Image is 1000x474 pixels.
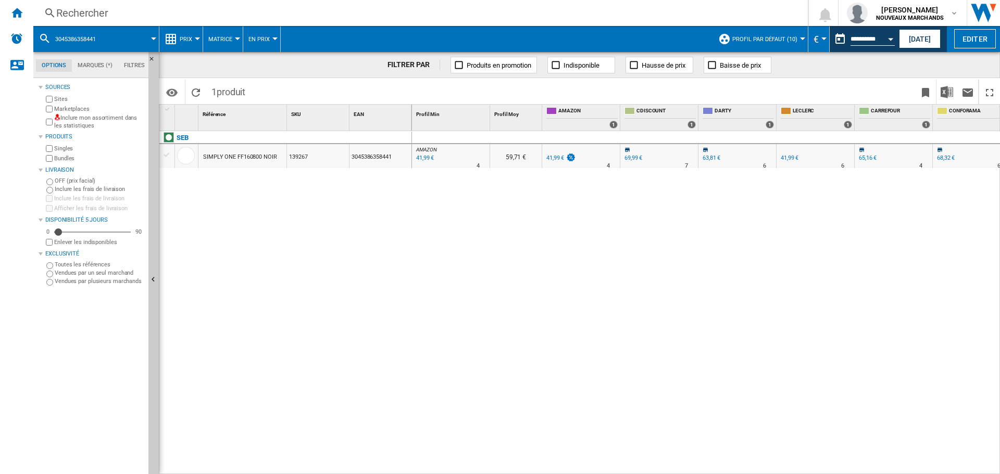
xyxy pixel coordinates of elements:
[161,83,182,101] button: Options
[289,105,349,121] div: SKU Sort None
[118,59,151,72] md-tab-item: Filtres
[564,61,599,69] span: Indisponible
[46,96,53,103] input: Sites
[732,36,797,43] span: Profil par défaut (10)
[180,26,197,52] button: Prix
[177,105,198,121] div: Sort None
[206,80,251,101] span: 1
[36,59,72,72] md-tab-item: Options
[46,187,53,194] input: Inclure les frais de livraison
[622,105,698,131] div: CDISCOUNT 1 offers sold by CDISCOUNT
[477,161,480,171] div: Délai de livraison : 4 jours
[185,80,206,104] button: Recharger
[55,36,96,43] span: 3045386358441
[414,105,490,121] div: Profil Min Sort None
[624,155,642,161] div: 69,99 €
[979,80,1000,104] button: Plein écran
[558,107,618,116] span: AMAZON
[814,26,824,52] div: €
[957,80,978,104] button: Envoyer ce rapport par email
[416,147,436,152] span: AMAZON
[566,153,576,162] img: promotionV3.png
[766,121,774,129] div: 1 offers sold by DARTY
[352,105,411,121] div: EAN Sort None
[54,195,144,202] label: Inclure les frais de livraison
[349,144,411,168] div: 3045386358441
[10,32,23,45] img: alerts-logo.svg
[701,105,776,131] div: DARTY 1 offers sold by DARTY
[46,106,53,112] input: Marketplaces
[937,155,955,161] div: 68,32 €
[46,239,53,246] input: Afficher les frais de livraison
[919,161,922,171] div: Délai de livraison : 4 jours
[935,153,955,163] div: 68,32 €
[291,111,301,117] span: SKU
[45,216,144,224] div: Disponibilité 5 Jours
[416,111,440,117] span: Profil Min
[387,60,441,70] div: FILTRER PAR
[494,111,519,117] span: Profil Moy
[201,105,286,121] div: Sort None
[830,26,897,52] div: Ce rapport est basé sur une date antérieure à celle d'aujourd'hui.
[876,5,944,15] span: [PERSON_NAME]
[55,277,144,285] label: Vendues par plusieurs marchands
[45,133,144,141] div: Produits
[180,36,192,43] span: Prix
[56,6,781,20] div: Rechercher
[922,121,930,129] div: 1 offers sold by CARREFOUR
[203,111,226,117] span: Référence
[720,61,761,69] span: Baisse de prix
[685,161,688,171] div: Délai de livraison : 7 jours
[55,26,106,52] button: 3045386358441
[46,279,53,286] input: Vendues par plusieurs marchands
[354,111,364,117] span: EAN
[217,86,245,97] span: produit
[844,121,852,129] div: 1 offers sold by LECLERC
[54,95,144,103] label: Sites
[54,204,144,212] label: Afficher les frais de livraison
[45,166,144,174] div: Livraison
[208,26,238,52] button: Matrice
[876,15,944,21] b: NOUVEAUX MARCHANDS
[704,57,771,73] button: Baisse de prix
[45,250,144,258] div: Exclusivité
[779,153,798,163] div: 41,99 €
[46,205,53,212] input: Afficher les frais de livraison
[623,153,642,163] div: 69,99 €
[46,178,53,185] input: OFF (prix facial)
[46,271,53,277] input: Vendues par un seul marchand
[54,114,144,130] label: Inclure mon assortiment dans les statistiques
[54,105,144,113] label: Marketplaces
[55,269,144,277] label: Vendues par un seul marchand
[609,121,618,129] div: 1 offers sold by AMAZON
[941,86,953,98] img: excel-24x24.png
[72,59,118,72] md-tab-item: Marques (*)
[492,105,542,121] div: Profil Moy Sort None
[148,52,161,71] button: Masquer
[248,26,275,52] button: En Prix
[545,153,576,163] div: 41,99 €
[546,155,564,161] div: 41,99 €
[808,26,830,52] md-menu: Currency
[732,26,803,52] button: Profil par défaut (10)
[55,177,144,185] label: OFF (prix facial)
[165,26,197,52] div: Prix
[881,28,900,47] button: Open calendar
[763,161,766,171] div: Délai de livraison : 6 jours
[54,145,144,152] label: Singles
[44,228,52,236] div: 0
[46,195,53,202] input: Inclure les frais de livraison
[54,227,131,237] md-slider: Disponibilité
[415,153,434,163] div: Mise à jour : vendredi 1 août 2025 00:00
[544,105,620,131] div: AMAZON 1 offers sold by AMAZON
[54,155,144,162] label: Bundles
[607,161,610,171] div: Délai de livraison : 4 jours
[642,61,685,69] span: Hausse de prix
[467,61,531,69] span: Produits en promotion
[781,155,798,161] div: 41,99 €
[899,29,941,48] button: [DATE]
[793,107,852,116] span: LECLERC
[45,83,144,92] div: Sources
[54,238,144,246] label: Enlever les indisponibles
